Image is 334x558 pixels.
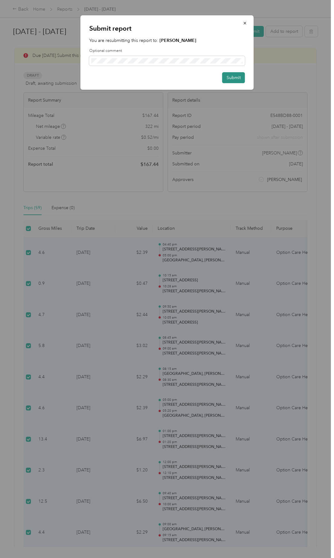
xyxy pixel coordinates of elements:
iframe: Everlance-gr Chat Button Frame [299,523,334,558]
label: Optional comment [89,48,245,54]
p: You are resubmitting this report to: [89,37,245,44]
strong: [PERSON_NAME] [160,38,196,43]
p: Submit report [89,24,245,33]
button: Submit [222,72,245,83]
